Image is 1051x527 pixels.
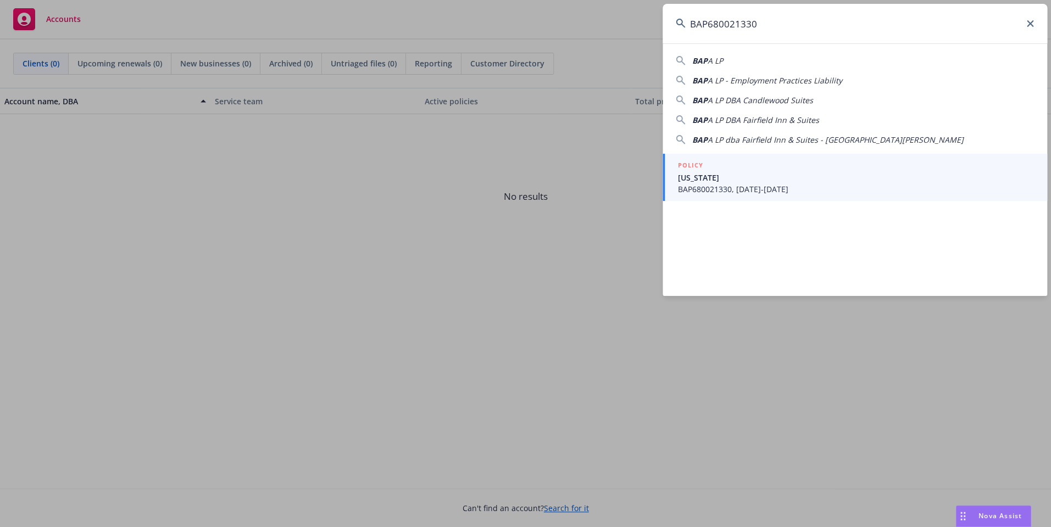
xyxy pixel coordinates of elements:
[708,95,813,105] span: A LP DBA Candlewood Suites
[678,183,1034,195] span: BAP680021330, [DATE]-[DATE]
[955,505,1031,527] button: Nova Assist
[978,511,1022,520] span: Nova Assist
[956,506,970,526] div: Drag to move
[692,134,708,145] span: BAP
[678,160,703,171] h5: POLICY
[708,134,964,145] span: A LP dba Fairfield Inn & Suites - [GEOGRAPHIC_DATA][PERSON_NAME]
[692,95,708,105] span: BAP
[692,75,708,86] span: BAP
[692,115,708,125] span: BAP
[678,172,1034,183] span: [US_STATE]
[663,154,1047,201] a: POLICY[US_STATE]BAP680021330, [DATE]-[DATE]
[692,55,708,66] span: BAP
[708,115,819,125] span: A LP DBA Fairfield Inn & Suites
[663,4,1047,43] input: Search...
[708,75,842,86] span: A LP - Employment Practices Liability
[708,55,723,66] span: A LP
